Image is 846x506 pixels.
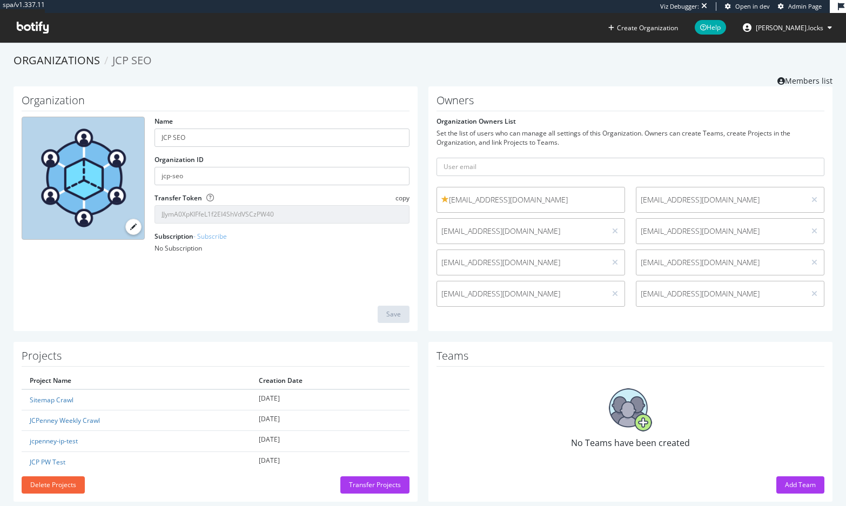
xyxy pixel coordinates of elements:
button: Create Organization [608,23,679,33]
a: - Subscribe [193,232,227,241]
a: JCP PW Test [30,457,65,467]
button: Transfer Projects [340,476,409,494]
th: Creation Date [251,372,409,389]
a: Admin Page [778,2,822,11]
span: Open in dev [735,2,770,10]
span: [EMAIL_ADDRESS][DOMAIN_NAME] [441,288,601,299]
td: [DATE] [251,451,409,472]
td: [DATE] [251,410,409,431]
input: Organization ID [155,167,409,185]
button: Delete Projects [22,476,85,494]
span: [EMAIL_ADDRESS][DOMAIN_NAME] [441,257,601,268]
span: [EMAIL_ADDRESS][DOMAIN_NAME] [641,226,801,237]
a: jcpenney-ip-test [30,436,78,446]
span: No Teams have been created [571,437,690,449]
div: Set the list of users who can manage all settings of this Organization. Owners can create Teams, ... [437,129,824,147]
label: Name [155,117,173,126]
span: JCP SEO [112,53,152,68]
label: Transfer Token [155,193,202,203]
a: JCPenney Weekly Crawl [30,416,100,425]
h1: Teams [437,350,824,367]
a: Sitemap Crawl [30,395,73,404]
a: Add Team [776,480,824,489]
span: ryan.locks [756,23,823,32]
td: [DATE] [251,389,409,410]
a: Members list [777,73,832,86]
label: Subscription [155,232,227,241]
a: Open in dev [725,2,770,11]
a: Organizations [14,53,100,68]
h1: Owners [437,95,824,111]
span: copy [395,193,409,203]
span: Admin Page [788,2,822,10]
button: Add Team [776,476,824,494]
span: [EMAIL_ADDRESS][DOMAIN_NAME] [441,194,620,205]
div: Add Team [785,480,816,489]
div: Delete Projects [30,480,76,489]
label: Organization ID [155,155,204,164]
span: Help [695,20,726,35]
h1: Projects [22,350,409,367]
button: Save [378,306,409,323]
ol: breadcrumbs [14,53,832,69]
span: [EMAIL_ADDRESS][DOMAIN_NAME] [441,226,601,237]
span: [EMAIL_ADDRESS][DOMAIN_NAME] [641,194,801,205]
input: User email [437,158,824,176]
input: name [155,129,409,147]
div: Viz Debugger: [660,2,699,11]
label: Organization Owners List [437,117,516,126]
span: [EMAIL_ADDRESS][DOMAIN_NAME] [641,257,801,268]
div: No Subscription [155,244,409,253]
button: [PERSON_NAME].locks [734,19,841,36]
a: Transfer Projects [340,480,409,489]
img: No Teams have been created [609,388,652,431]
a: Delete Projects [22,480,85,489]
h1: Organization [22,95,409,111]
div: Transfer Projects [349,480,401,489]
td: [DATE] [251,431,409,451]
div: Save [386,309,401,319]
span: [EMAIL_ADDRESS][DOMAIN_NAME] [641,288,801,299]
th: Project Name [22,372,251,389]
